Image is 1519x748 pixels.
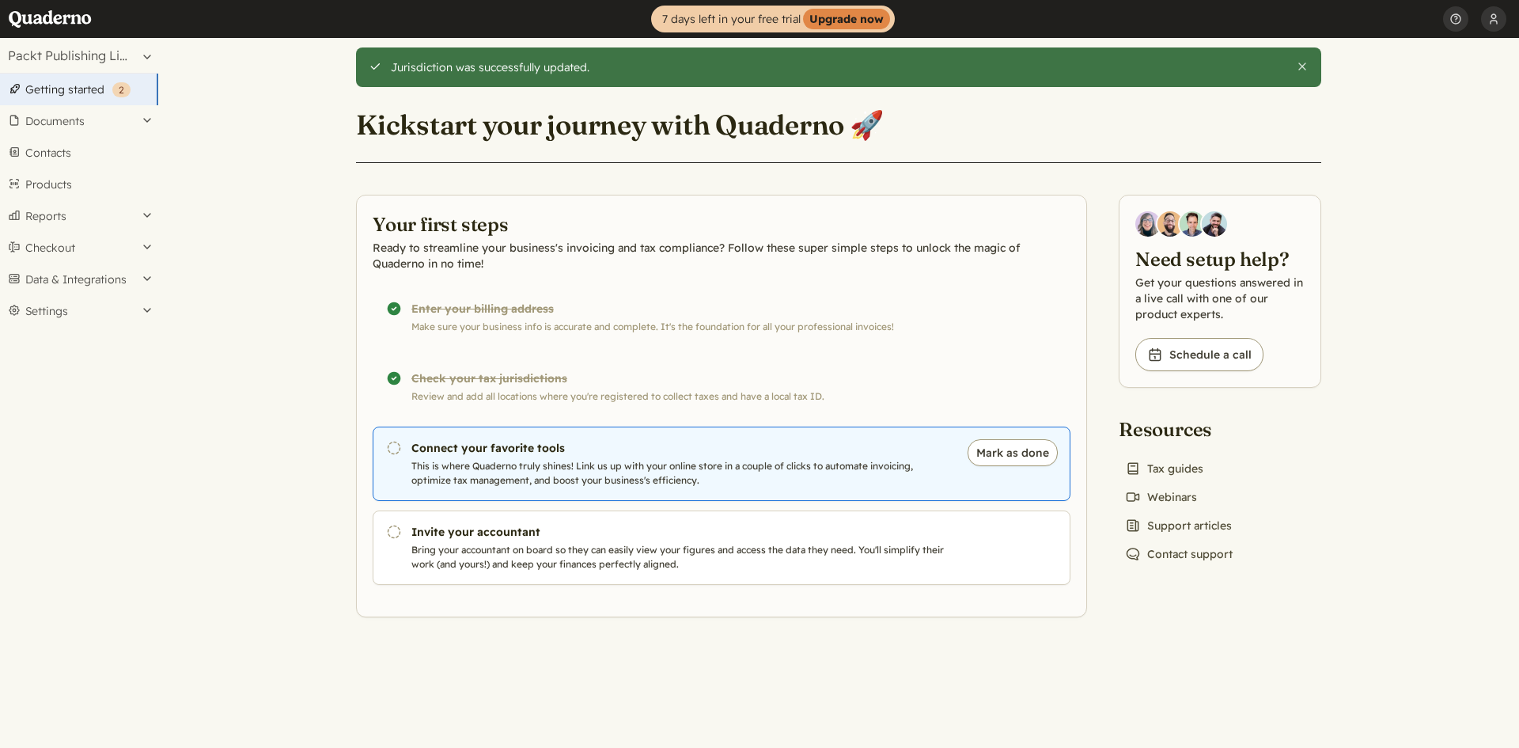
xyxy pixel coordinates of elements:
[391,60,1284,74] div: Jurisdiction was successfully updated.
[373,240,1070,271] p: Ready to streamline your business's invoicing and tax compliance? Follow these super simple steps...
[1119,416,1239,442] h2: Resources
[1119,458,1210,480] a: Tax guides
[1135,275,1305,322] p: Get your questions answered in a live call with one of our product experts.
[411,524,951,540] h3: Invite your accountant
[411,459,951,488] p: This is where Quaderno truly shines! Link us up with your online store in a couple of clicks to a...
[803,9,890,29] strong: Upgrade now
[1157,211,1183,237] img: Jairo Fumero, Account Executive at Quaderno
[968,439,1058,466] button: Mark as done
[1202,211,1227,237] img: Javier Rubio, DevRel at Quaderno
[356,108,884,142] h1: Kickstart your journey with Quaderno 🚀
[411,440,951,456] h3: Connect your favorite tools
[1119,543,1239,565] a: Contact support
[1135,338,1263,371] a: Schedule a call
[1296,60,1309,73] button: Close this alert
[651,6,895,32] a: 7 days left in your free trialUpgrade now
[1119,514,1238,537] a: Support articles
[119,84,124,96] span: 2
[1135,246,1305,271] h2: Need setup help?
[373,211,1070,237] h2: Your first steps
[411,543,951,571] p: Bring your accountant on board so they can easily view your figures and access the data they need...
[1135,211,1161,237] img: Diana Carrasco, Account Executive at Quaderno
[1119,486,1203,508] a: Webinars
[373,427,1070,501] a: Connect your favorite tools This is where Quaderno truly shines! Link us up with your online stor...
[1180,211,1205,237] img: Ivo Oltmans, Business Developer at Quaderno
[373,511,1070,585] a: Invite your accountant Bring your accountant on board so they can easily view your figures and ac...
